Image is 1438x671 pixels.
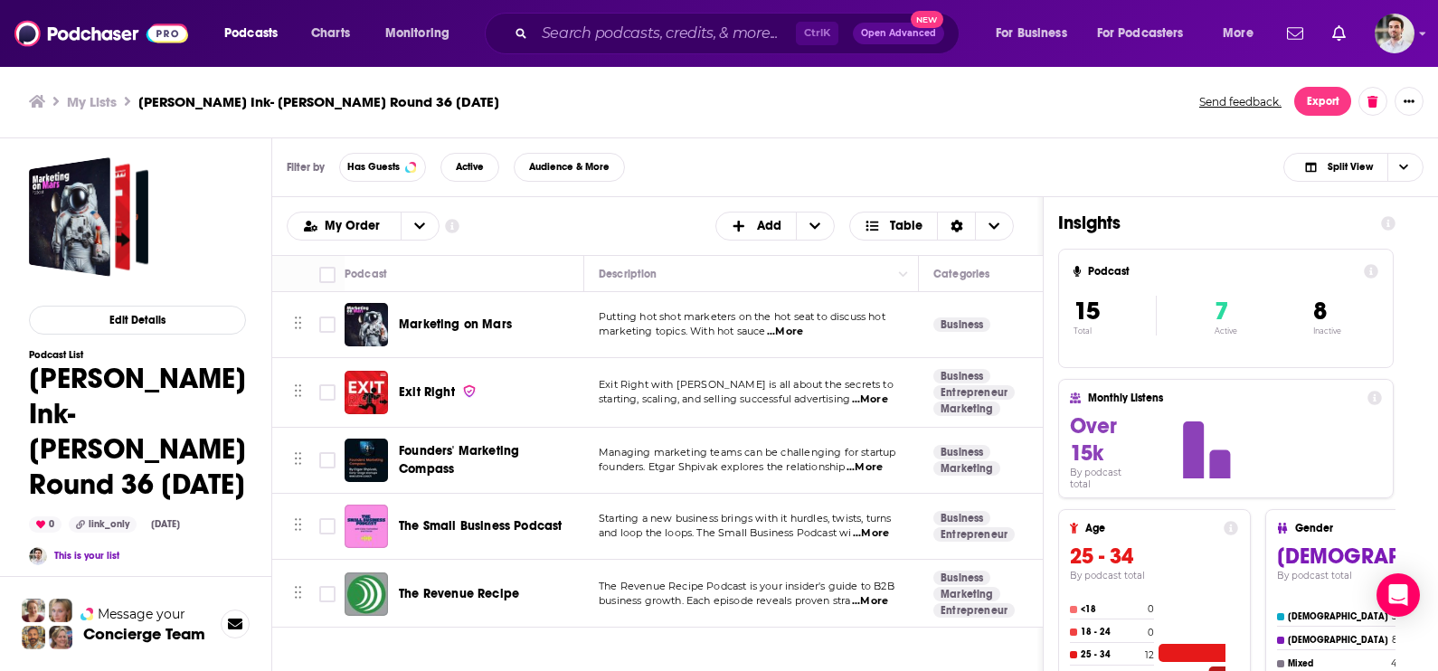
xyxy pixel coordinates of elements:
button: Send feedback. [1194,94,1287,109]
button: Choose View [849,212,1015,241]
button: Move [292,513,304,540]
img: Podchaser - Follow, Share and Rate Podcasts [14,16,188,51]
span: Toggle select row [319,518,336,534]
h4: Monthly Listens [1088,392,1359,404]
a: Business [933,571,990,585]
button: open menu [401,213,439,240]
h4: 4 [1391,657,1397,669]
span: Has Guests [347,162,400,172]
span: Add [757,220,781,232]
span: Toggle select row [319,384,336,401]
button: Move [292,581,304,608]
img: Sydney Profile [22,599,45,622]
div: link_only [69,516,137,533]
img: User Profile [1375,14,1414,53]
button: open menu [1085,19,1210,48]
a: Show additional information [445,218,459,235]
button: open menu [1210,19,1276,48]
img: Sam Lloyd [29,547,47,565]
h3: Concierge Team [83,625,205,643]
span: Toggle select row [319,586,336,602]
a: My Lists [67,93,117,110]
h2: Choose List sort [287,212,440,241]
span: More [1223,21,1254,46]
a: Show notifications dropdown [1325,18,1353,49]
span: Exit Right [399,384,455,400]
button: Show profile menu [1375,14,1414,53]
span: Table [890,220,922,232]
h3: 25 - 34 [1070,543,1238,570]
span: 8 [1313,296,1327,326]
input: Search podcasts, credits, & more... [535,19,796,48]
div: [DATE] [144,517,187,532]
span: Logged in as sam_beutlerink [1375,14,1414,53]
h4: [DEMOGRAPHIC_DATA] [1288,611,1388,622]
h4: Age [1085,522,1216,534]
img: Marketing on Mars [345,303,388,346]
span: Managing marketing teams can be challenging for startup [599,446,895,458]
img: verified Badge [462,383,477,399]
button: + Add [715,212,835,241]
div: Search podcasts, credits, & more... [502,13,977,54]
h4: Mixed [1288,658,1387,669]
span: Marketing on Mars [399,317,512,332]
span: Starting a new business brings with it hurdles, twists, turns [599,512,891,525]
img: Exit Right [345,371,388,414]
a: Marketing [933,402,1000,416]
button: Edit Details [29,306,246,335]
span: Audience & More [529,162,610,172]
button: Column Actions [893,263,914,285]
a: Founders' Marketing Compass [399,442,578,478]
button: Move [292,379,304,406]
span: starting, scaling, and selling successful advertising [599,392,850,405]
span: Split View [1328,162,1373,172]
h4: 0 [1148,627,1154,638]
h4: [DEMOGRAPHIC_DATA] [1288,635,1388,646]
a: Exit Right [399,383,477,402]
a: Founders' Marketing Compass [345,439,388,482]
span: Putting hot shot marketers on the hot seat to discuss hot [599,310,885,323]
span: The Revenue Recipe [399,586,519,601]
div: Sort Direction [937,213,975,240]
button: Choose View [1283,153,1424,182]
span: New [911,11,943,28]
img: Jules Profile [49,599,72,622]
a: This is your list [54,550,119,562]
span: Ctrl K [796,22,838,45]
h4: 25 - 34 [1081,649,1141,660]
span: Beutler Ink- Bill Beutler Round 36 6/16/25 [29,157,148,277]
span: ...More [853,526,889,541]
a: Entrepreneur [933,603,1015,618]
span: For Podcasters [1097,21,1184,46]
button: open menu [983,19,1090,48]
span: Charts [311,21,350,46]
p: Total [1074,326,1156,335]
h4: Podcast [1088,265,1357,278]
h3: Podcast List [29,349,246,361]
img: The Small Business Podcast [345,505,388,548]
a: Entrepreneur [933,385,1015,400]
span: and loop the loops. The Small Business Podcast wi [599,526,851,539]
h4: By podcast total [1070,570,1238,581]
span: Exit Right with [PERSON_NAME] is all about the secrets to [599,378,894,391]
a: Marketing [933,461,1000,476]
a: Business [933,445,990,459]
button: open menu [288,220,401,232]
h4: 8 [1392,634,1397,646]
a: Marketing on Mars [399,316,512,334]
span: founders. Etgar Shpivak explores the relationship [599,460,845,473]
div: Open Intercom Messenger [1377,573,1420,617]
button: Show More Button [1395,87,1424,116]
a: The Revenue Recipe [399,585,519,603]
span: My Order [325,220,386,232]
a: Show notifications dropdown [1280,18,1310,49]
span: ...More [767,325,803,339]
h4: 12 [1145,649,1154,661]
span: Founders' Marketing Compass [399,443,519,477]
